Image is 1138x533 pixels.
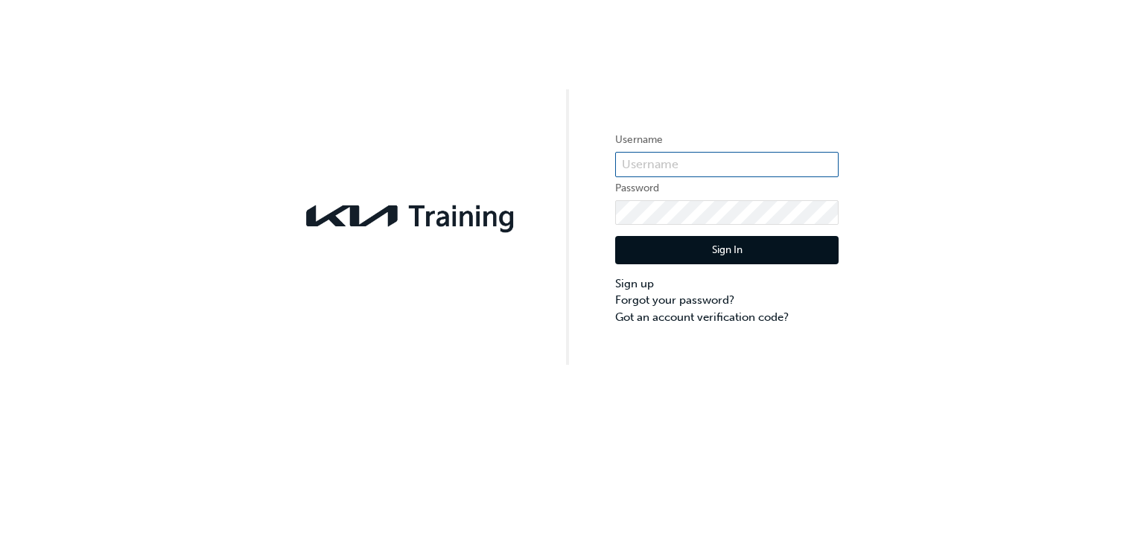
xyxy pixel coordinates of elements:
[615,292,839,309] a: Forgot your password?
[299,196,523,236] img: kia-training
[615,179,839,197] label: Password
[615,236,839,264] button: Sign In
[615,152,839,177] input: Username
[615,309,839,326] a: Got an account verification code?
[615,275,839,293] a: Sign up
[615,131,839,149] label: Username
